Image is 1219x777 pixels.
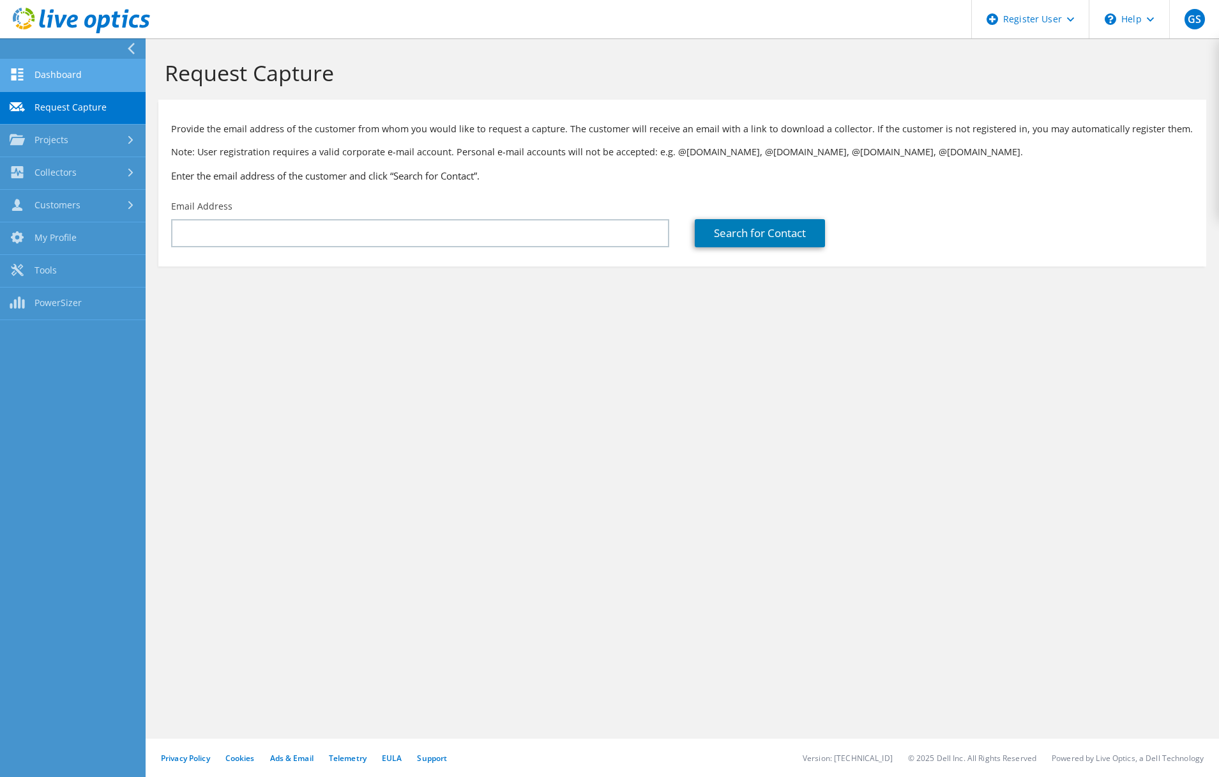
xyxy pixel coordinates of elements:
[382,753,402,764] a: EULA
[171,145,1193,159] p: Note: User registration requires a valid corporate e-mail account. Personal e-mail accounts will ...
[165,59,1193,86] h1: Request Capture
[270,753,314,764] a: Ads & Email
[171,122,1193,136] p: Provide the email address of the customer from whom you would like to request a capture. The cust...
[1105,13,1116,25] svg: \n
[161,753,210,764] a: Privacy Policy
[171,169,1193,183] h3: Enter the email address of the customer and click “Search for Contact”.
[908,753,1036,764] li: © 2025 Dell Inc. All Rights Reserved
[1052,753,1204,764] li: Powered by Live Optics, a Dell Technology
[171,200,232,213] label: Email Address
[803,753,893,764] li: Version: [TECHNICAL_ID]
[417,753,447,764] a: Support
[1185,9,1205,29] span: GS
[329,753,367,764] a: Telemetry
[695,219,825,247] a: Search for Contact
[225,753,255,764] a: Cookies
